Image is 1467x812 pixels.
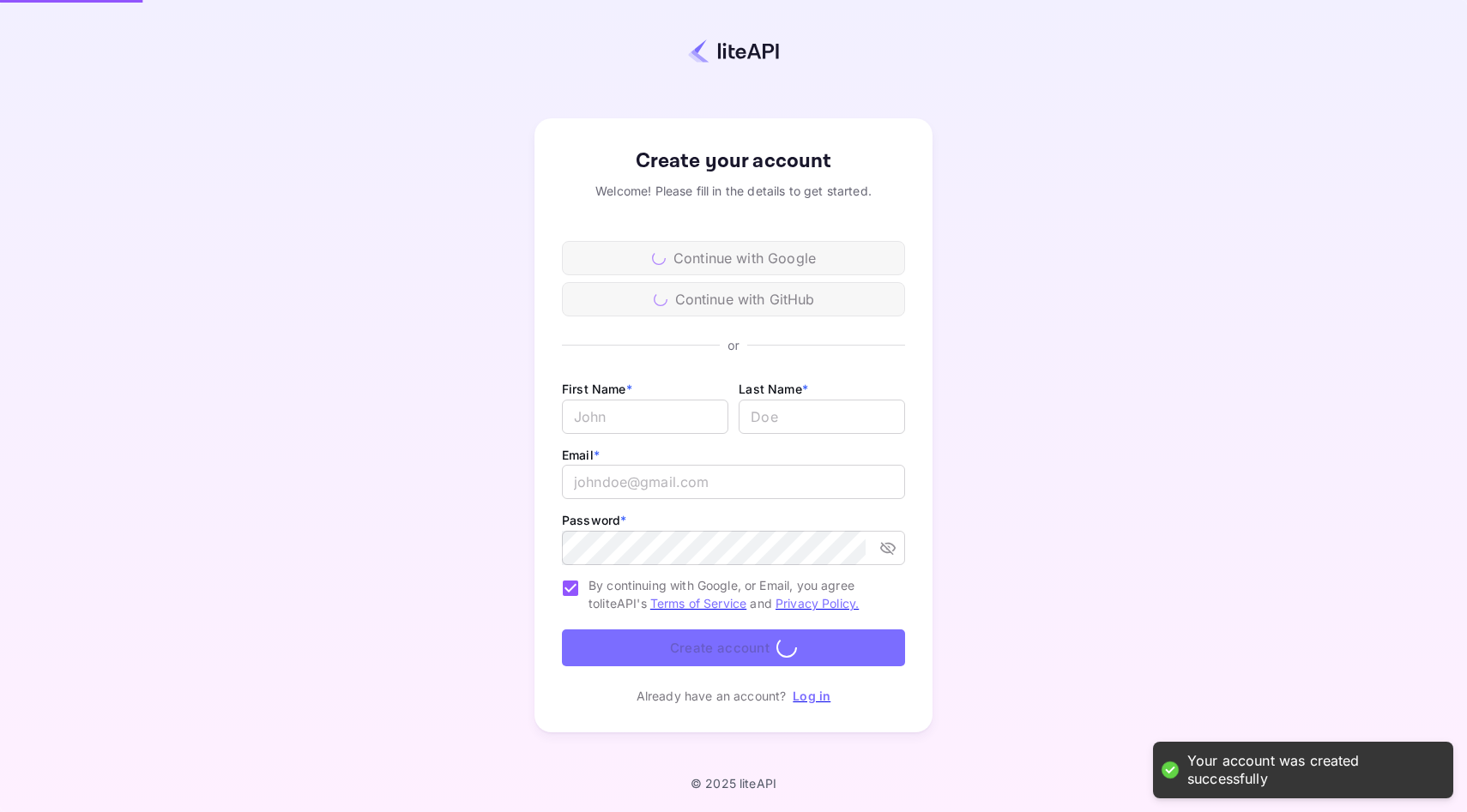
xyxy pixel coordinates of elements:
a: Terms of Service [650,596,746,611]
input: johndoe@gmail.com [562,465,905,499]
a: Privacy Policy. [776,596,859,611]
div: Continue with GitHub [562,282,905,316]
a: Log in [793,689,830,703]
input: Doe [739,400,905,434]
div: Welcome! Please fill in the details to get started. [562,182,905,200]
input: John [562,400,728,434]
div: Your account was created successfully [1187,752,1436,788]
p: Already have an account? [637,687,787,705]
span: By continuing with Google, or Email, you agree to liteAPI's and [589,576,891,612]
div: Create your account [562,146,905,177]
label: Email [562,448,600,462]
label: First Name [562,382,632,396]
label: Password [562,513,626,527]
div: Continue with Google [562,241,905,275]
p: © 2025 liteAPI [691,776,776,791]
button: toggle password visibility [872,532,903,563]
img: liteapi [688,39,779,63]
label: Last Name [739,382,808,396]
